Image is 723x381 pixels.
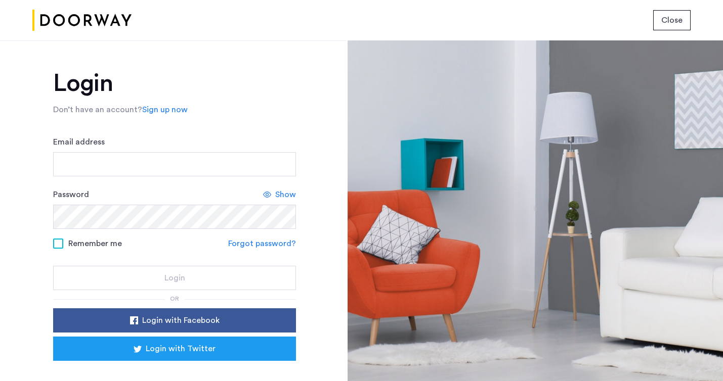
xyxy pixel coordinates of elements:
[53,106,142,114] span: Don’t have an account?
[53,266,296,290] button: button
[146,343,216,355] span: Login with Twitter
[142,314,220,326] span: Login with Facebook
[653,10,691,30] button: button
[275,188,296,201] span: Show
[142,104,188,116] a: Sign up now
[228,237,296,250] a: Forgot password?
[53,188,89,201] label: Password
[53,337,296,361] button: button
[32,2,132,39] img: logo
[164,272,185,284] span: Login
[53,136,105,148] label: Email address
[53,308,296,332] button: button
[68,237,122,250] span: Remember me
[53,71,296,96] h1: Login
[661,14,683,26] span: Close
[170,296,179,302] span: or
